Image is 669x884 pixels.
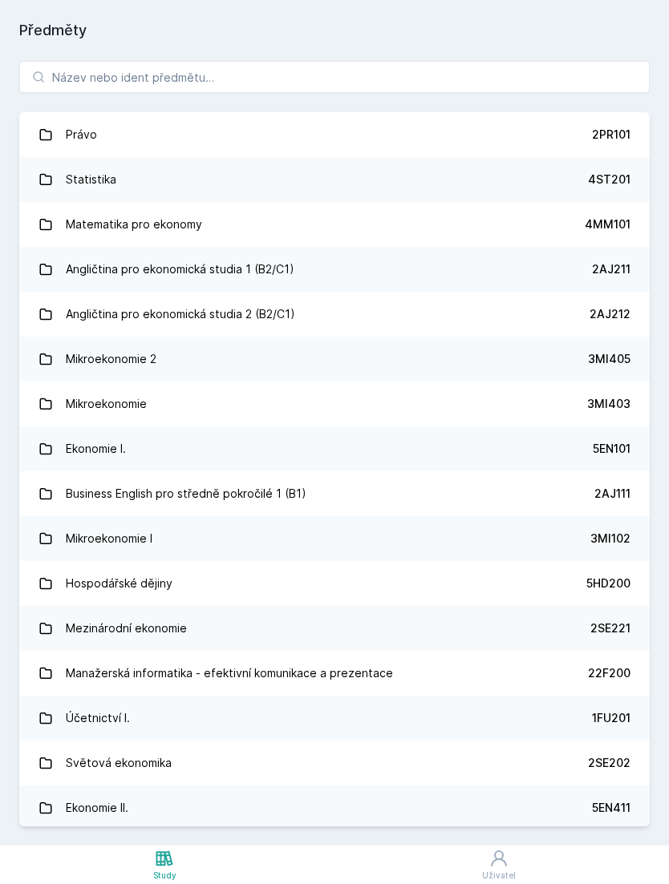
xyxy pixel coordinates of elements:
[66,702,130,734] div: Účetnictví I.
[587,396,630,412] div: 3MI403
[588,351,630,367] div: 3MI405
[19,561,650,606] a: Hospodářské dějiny 5HD200
[66,523,152,555] div: Mikroekonomie I
[19,157,650,202] a: Statistika 4ST201
[19,19,650,42] h1: Předměty
[66,612,187,644] div: Mezinárodní ekonomie
[593,441,630,457] div: 5EN101
[590,620,630,636] div: 2SE221
[590,306,630,322] div: 2AJ212
[19,337,650,381] a: Mikroekonomie 2 3MI405
[19,426,650,471] a: Ekonomie I. 5EN101
[66,657,393,689] div: Manažerská informatika - efektivní komunikace a prezentace
[585,216,630,232] div: 4MM101
[592,800,630,816] div: 5EN411
[19,61,650,93] input: Název nebo ident předmětu…
[19,606,650,651] a: Mezinárodní ekonomie 2SE221
[153,870,176,882] div: Study
[66,433,126,465] div: Ekonomie I.
[66,747,172,779] div: Světová ekonomika
[19,471,650,516] a: Business English pro středně pokročilé 1 (B1) 2AJ111
[66,478,306,510] div: Business English pro středně pokročilé 1 (B1)
[66,343,156,375] div: Mikroekonomie 2
[19,202,650,247] a: Matematika pro ekonomy 4MM101
[66,567,172,599] div: Hospodářské dějiny
[592,261,630,277] div: 2AJ211
[19,112,650,157] a: Právo 2PR101
[590,531,630,547] div: 3MI102
[19,516,650,561] a: Mikroekonomie I 3MI102
[482,870,516,882] div: Uživatel
[19,741,650,785] a: Světová ekonomika 2SE202
[588,172,630,188] div: 4ST201
[588,665,630,681] div: 22F200
[594,486,630,502] div: 2AJ111
[66,792,128,824] div: Ekonomie II.
[19,785,650,830] a: Ekonomie II. 5EN411
[66,253,294,285] div: Angličtina pro ekonomická studia 1 (B2/C1)
[592,127,630,143] div: 2PR101
[588,755,630,771] div: 2SE202
[19,696,650,741] a: Účetnictví I. 1FU201
[19,247,650,292] a: Angličtina pro ekonomická studia 1 (B2/C1) 2AJ211
[66,388,147,420] div: Mikroekonomie
[19,651,650,696] a: Manažerská informatika - efektivní komunikace a prezentace 22F200
[19,292,650,337] a: Angličtina pro ekonomická studia 2 (B2/C1) 2AJ212
[19,381,650,426] a: Mikroekonomie 3MI403
[586,575,630,591] div: 5HD200
[592,710,630,726] div: 1FU201
[66,298,295,330] div: Angličtina pro ekonomická studia 2 (B2/C1)
[66,119,97,151] div: Právo
[66,163,116,196] div: Statistika
[66,208,202,240] div: Matematika pro ekonomy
